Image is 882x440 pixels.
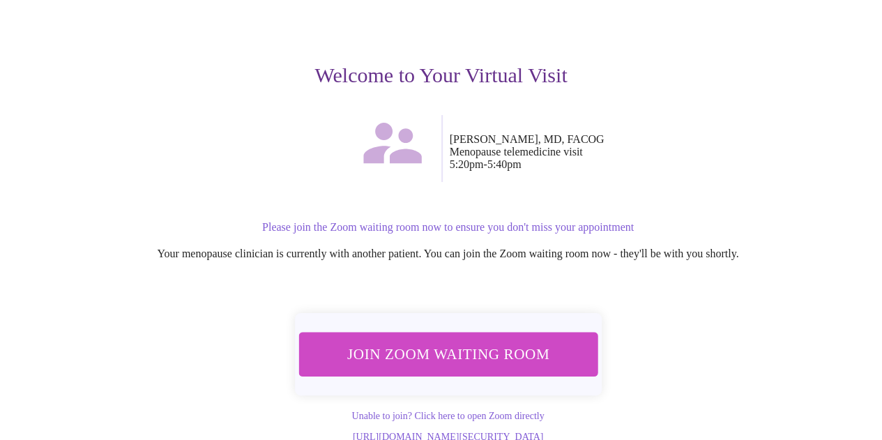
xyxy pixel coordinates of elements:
button: Join Zoom Waiting Room [298,332,598,376]
span: Join Zoom Waiting Room [317,341,579,367]
p: [PERSON_NAME], MD, FACOG Menopause telemedicine visit 5:20pm - 5:40pm [450,133,860,171]
p: Please join the Zoom waiting room now to ensure you don't miss your appointment [36,221,860,234]
p: Your menopause clinician is currently with another patient. You can join the Zoom waiting room no... [36,248,860,260]
a: Unable to join? Click here to open Zoom directly [351,411,544,421]
h3: Welcome to Your Virtual Visit [22,63,860,87]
